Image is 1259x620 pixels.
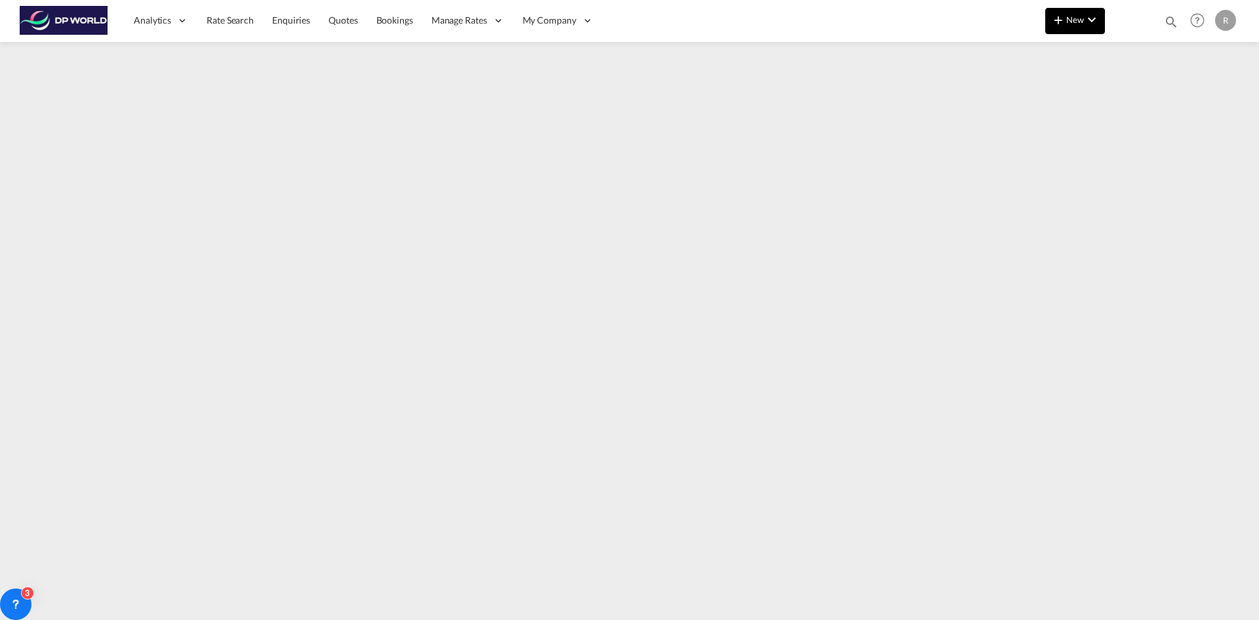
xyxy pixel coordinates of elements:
span: Help [1186,9,1209,31]
span: New [1050,14,1100,25]
span: My Company [523,14,576,27]
img: c08ca190194411f088ed0f3ba295208c.png [20,6,108,35]
span: Analytics [134,14,171,27]
button: icon-plus 400-fgNewicon-chevron-down [1045,8,1105,34]
div: Help [1186,9,1215,33]
span: Quotes [329,14,357,26]
span: Bookings [376,14,413,26]
div: icon-magnify [1164,14,1178,34]
span: Manage Rates [431,14,487,27]
div: R [1215,10,1236,31]
md-icon: icon-plus 400-fg [1050,12,1066,28]
md-icon: icon-chevron-down [1084,12,1100,28]
span: Enquiries [272,14,310,26]
md-icon: icon-magnify [1164,14,1178,29]
span: Rate Search [207,14,254,26]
